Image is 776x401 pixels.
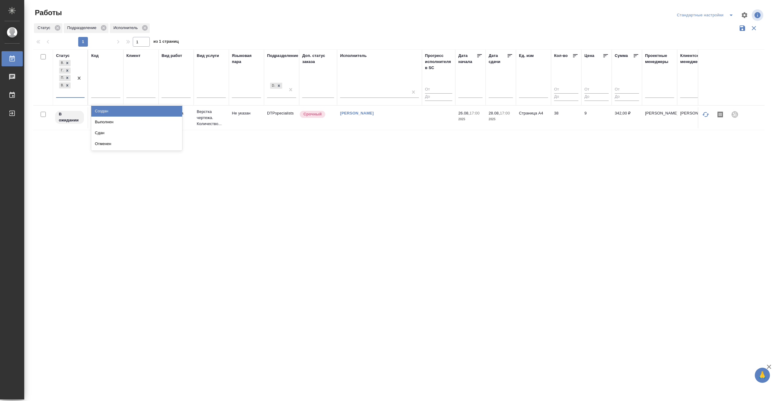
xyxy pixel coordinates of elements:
div: Исполнитель [340,53,367,59]
div: Подразделение [64,23,109,33]
input: До [615,93,639,101]
span: 🙏 [757,369,768,382]
p: Верстка чертежа. Количество... [197,109,226,127]
div: Сумма [615,53,628,59]
button: Скопировать мини-бриф [713,107,727,122]
button: 🙏 [755,368,770,383]
p: Исполнитель [113,25,140,31]
div: Подбор [59,75,64,81]
input: От [584,86,609,94]
div: DTPspecialists [269,82,283,90]
div: Доп. статус заказа [302,53,334,65]
div: Вид работ [162,53,182,59]
div: Подразделение [267,53,298,59]
div: Кол-во [554,53,568,59]
p: Подразделение [67,25,99,31]
div: Выполнен [91,117,182,128]
div: Отменен [91,138,182,149]
div: split button [675,10,737,20]
button: Сохранить фильтры [737,22,748,34]
p: 2025 [489,116,513,122]
span: из 1 страниц [153,38,179,47]
p: 28.08, [489,111,500,115]
div: Сдан [91,128,182,138]
div: Статус [34,23,62,33]
p: Статус [38,25,52,31]
a: [PERSON_NAME] [340,111,374,115]
input: От [615,86,639,94]
input: От [554,86,578,94]
div: Клиент [126,53,140,59]
td: Не указан [229,107,264,128]
input: До [425,93,452,101]
div: DTPspecialists [270,83,276,89]
div: Вид услуги [197,53,219,59]
span: Посмотреть информацию [752,9,764,21]
td: Страница А4 [516,107,551,128]
div: Исполнитель [110,23,150,33]
div: Код [91,53,99,59]
p: 17:00 [470,111,480,115]
input: До [554,93,578,101]
div: Статус [56,53,70,59]
td: 38 [551,107,581,128]
div: Готов к работе [59,68,64,74]
div: Дата сдачи [489,53,507,65]
div: В ожидании, Готов к работе, Подбор, В работе [59,59,71,67]
button: Обновить [698,107,713,122]
input: От [425,86,452,94]
div: В ожидании, Готов к работе, Подбор, В работе [59,67,71,75]
p: 2025 [458,116,483,122]
input: До [584,93,609,101]
div: Прогресс исполнителя в SC [425,53,452,71]
td: [PERSON_NAME] [642,107,677,128]
div: Ед. изм [519,53,534,59]
div: Языковая пара [232,53,261,65]
td: [PERSON_NAME] [677,107,712,128]
p: 17:00 [500,111,510,115]
div: Дата начала [458,53,477,65]
td: DTPspecialists [264,107,299,128]
p: 26.08, [458,111,470,115]
td: 342,00 ₽ [612,107,642,128]
div: Исполнитель назначен, приступать к работе пока рано [55,110,85,124]
div: Цена [584,53,594,59]
p: Срочный [303,111,322,117]
td: 9 [581,107,612,128]
div: Создан [91,106,182,117]
div: В ожидании, Готов к работе, Подбор, В работе [59,74,71,82]
div: Проектные менеджеры [645,53,674,65]
span: Настроить таблицу [737,8,752,22]
span: Работы [33,8,62,18]
div: Клиентские менеджеры [680,53,709,65]
div: В работе [59,82,64,89]
p: В ожидании [59,111,80,123]
div: Проект не привязан [727,107,742,122]
button: Сбросить фильтры [748,22,760,34]
div: В ожидании [59,60,64,66]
